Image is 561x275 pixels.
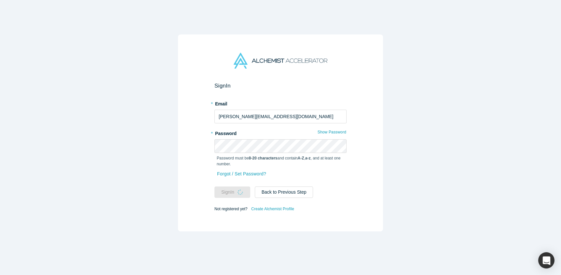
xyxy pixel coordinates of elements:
strong: a-z [305,156,311,160]
p: Password must be and contain , , and at least one number. [217,155,344,167]
label: Email [214,98,347,107]
a: Forgot / Set Password? [217,168,267,180]
img: Alchemist Accelerator Logo [234,53,327,69]
a: Create Alchemist Profile [251,205,294,213]
span: Not registered yet? [214,207,247,211]
strong: A-Z [298,156,304,160]
button: Back to Previous Step [255,186,313,198]
h2: Sign In [214,82,347,89]
button: SignIn [214,186,250,198]
button: Show Password [317,128,347,136]
label: Password [214,128,347,137]
strong: 8-20 characters [249,156,278,160]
